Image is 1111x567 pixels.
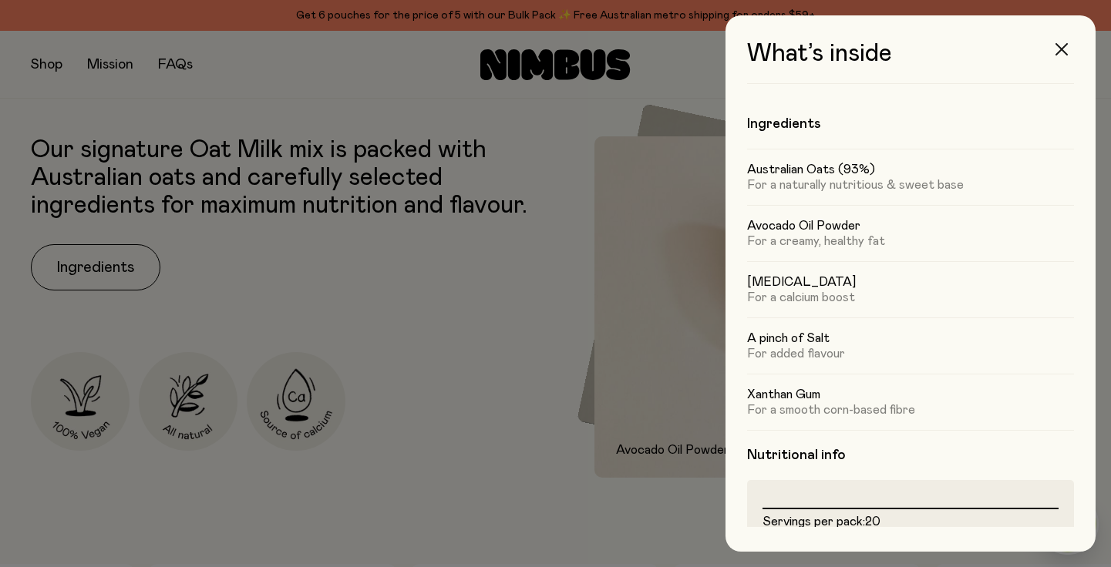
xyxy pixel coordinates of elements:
[747,177,1074,193] p: For a naturally nutritious & sweet base
[747,290,1074,305] p: For a calcium boost
[747,402,1074,418] p: For a smooth corn-based fibre
[747,346,1074,361] p: For added flavour
[747,446,1074,465] h4: Nutritional info
[747,387,1074,402] h5: Xanthan Gum
[747,162,1074,177] h5: Australian Oats (93%)
[763,515,1059,529] li: Servings per pack:
[747,115,1074,133] h4: Ingredients
[865,515,880,528] span: 20
[747,40,1074,84] h3: What’s inside
[747,233,1074,249] p: For a creamy, healthy fat
[747,330,1074,346] h5: A pinch of Salt
[747,274,1074,290] h5: [MEDICAL_DATA]
[747,218,1074,233] h5: Avocado Oil Powder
